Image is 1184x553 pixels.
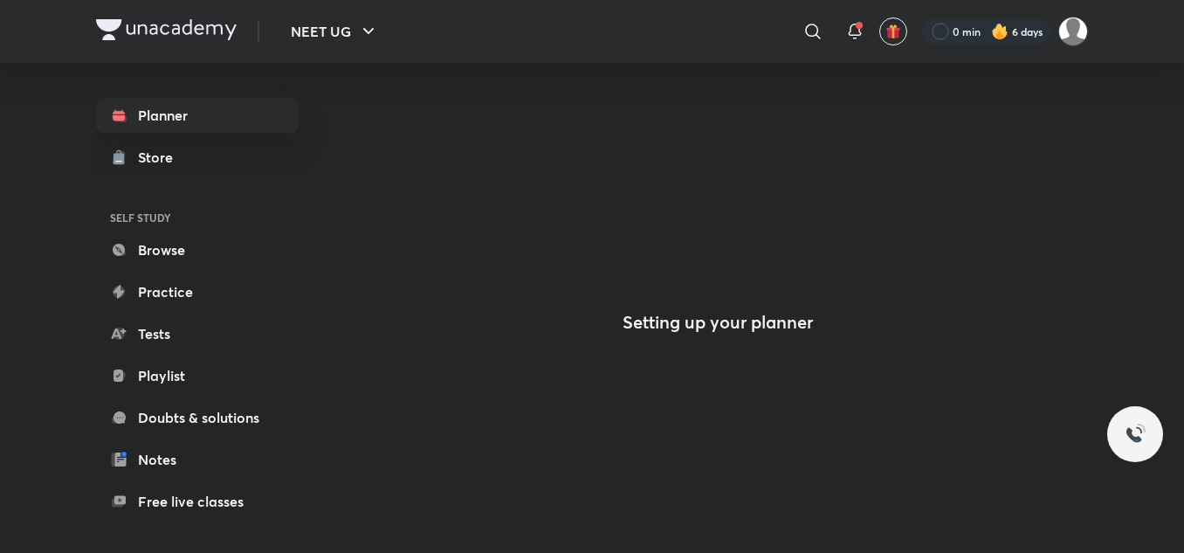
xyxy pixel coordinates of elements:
a: Tests [96,316,299,351]
a: Free live classes [96,484,299,519]
a: Browse [96,232,299,267]
a: Notes [96,442,299,477]
img: Mahi Singh [1058,17,1088,46]
button: avatar [879,17,907,45]
h6: SELF STUDY [96,203,299,232]
a: Planner [96,98,299,133]
img: Company Logo [96,19,237,40]
button: NEET UG [280,14,389,49]
a: Practice [96,274,299,309]
img: ttu [1125,424,1146,445]
img: avatar [885,24,901,39]
a: Company Logo [96,19,237,45]
a: Store [96,140,299,175]
a: Doubts & solutions [96,400,299,435]
h4: Setting up your planner [623,312,813,333]
div: Store [138,147,183,168]
a: Playlist [96,358,299,393]
img: streak [991,23,1008,40]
